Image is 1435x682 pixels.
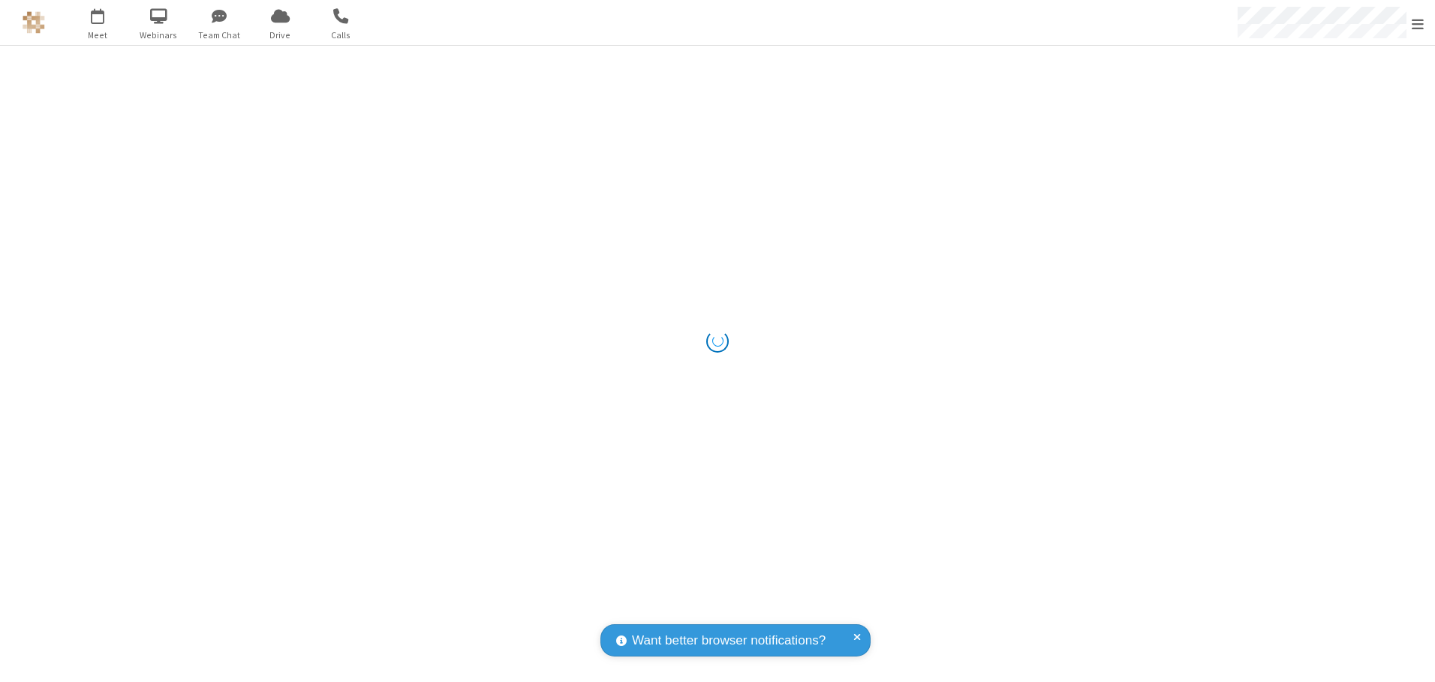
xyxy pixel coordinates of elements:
[313,29,369,42] span: Calls
[131,29,187,42] span: Webinars
[252,29,308,42] span: Drive
[23,11,45,34] img: QA Selenium DO NOT DELETE OR CHANGE
[70,29,126,42] span: Meet
[632,631,826,650] span: Want better browser notifications?
[191,29,248,42] span: Team Chat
